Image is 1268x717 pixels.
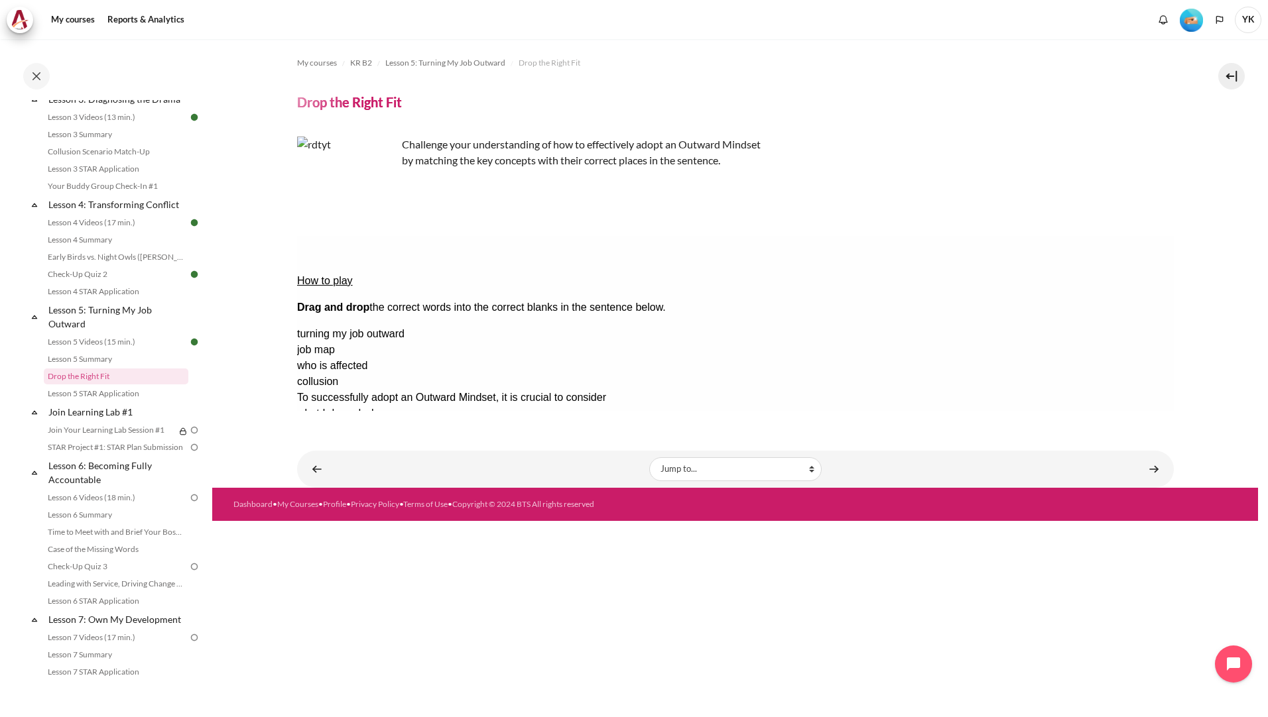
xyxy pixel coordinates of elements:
[44,507,188,523] a: Lesson 6 Summary
[44,490,188,506] a: Lesson 6 Videos (18 min.)
[7,7,40,33] a: Architeck Architeck
[44,368,188,384] a: Drop the Right Fit
[452,499,594,509] a: Copyright © 2024 BTS All rights reserved
[1153,10,1173,30] div: Show notification window with no new notifications
[44,664,188,680] a: Lesson 7 STAR Application
[46,301,188,333] a: Lesson 5: Turning My Job Outward
[44,541,188,557] a: Case of the Missing Words
[304,456,330,482] a: ◄ Lesson 5 Summary
[28,613,41,626] span: Collapse
[44,284,188,300] a: Lesson 4 STAR Application
[188,632,200,643] img: To do
[1174,7,1208,32] a: Level #2
[44,630,188,645] a: Lesson 7 Videos (17 min.)
[44,266,188,282] a: Check-Up Quiz 2
[1180,7,1203,32] div: Level #2
[28,198,41,211] span: Collapse
[28,310,41,323] span: Collapse
[212,39,1258,488] section: Content
[297,137,761,168] p: Challenge your understanding of how to effectively adopt an Outward Mindset by matching the key c...
[188,561,200,573] img: To do
[350,55,372,71] a: KR B2
[277,499,318,509] a: My Courses
[44,559,188,575] a: Check-Up Quiz 3
[44,178,188,194] a: Your Buddy Group Check-In #1
[44,422,175,438] a: Join Your Learning Lab Session #1
[519,55,580,71] a: Drop the Right Fit
[188,268,200,280] img: Done
[350,57,372,69] span: KR B2
[28,406,41,419] span: Collapse
[44,351,188,367] a: Lesson 5 Summary
[44,127,188,142] a: Lesson 3 Summary
[188,111,200,123] img: Done
[403,499,448,509] a: Terms of Use
[44,161,188,177] a: Lesson 3 STAR Application
[1180,9,1203,32] img: Level #2
[323,499,346,509] a: Profile
[188,492,200,504] img: To do
[44,334,188,350] a: Lesson 5 Videos (15 min.)
[44,386,188,402] a: Lesson 5 STAR Application
[46,7,99,33] a: My courses
[44,215,188,231] a: Lesson 4 Videos (17 min.)
[188,424,200,436] img: To do
[44,593,188,609] a: Lesson 6 STAR Application
[44,524,188,540] a: Time to Meet with and Brief Your Boss #1
[44,232,188,248] a: Lesson 4 Summary
[385,55,505,71] a: Lesson 5: Turning My Job Outward
[44,144,188,160] a: Collusion Scenario Match-Up
[46,610,188,628] a: Lesson 7: Own My Development
[233,499,273,509] a: Dashboard
[297,137,397,236] img: rdtyt
[297,236,1174,411] iframe: Drop the Right Fit
[44,647,188,663] a: Lesson 7 Summary
[1141,456,1167,482] a: Lesson 5 STAR Application ►
[44,249,188,265] a: Early Birds vs. Night Owls ([PERSON_NAME]'s Story)
[1210,10,1230,30] button: Languages
[46,457,188,488] a: Lesson 6: Becoming Fully Accountable
[44,109,188,125] a: Lesson 3 Videos (13 min.)
[188,441,200,453] img: To do
[188,336,200,348] img: Done
[103,7,189,33] a: Reports & Analytics
[46,403,188,421] a: Join Learning Lab #1
[188,217,200,229] img: Done
[11,10,29,30] img: Architeck
[44,439,188,455] a: STAR Project #1: STAR Plan Submission
[46,195,188,213] a: Lesson 4: Transforming Conflict
[297,93,402,111] h4: Drop the Right Fit
[297,55,337,71] a: My courses
[519,57,580,69] span: Drop the Right Fit
[233,498,792,510] div: • • • • •
[297,57,337,69] span: My courses
[1235,7,1261,33] span: YK
[297,52,1174,74] nav: Navigation bar
[28,466,41,479] span: Collapse
[385,57,505,69] span: Lesson 5: Turning My Job Outward
[1235,7,1261,33] a: User menu
[44,576,188,592] a: Leading with Service, Driving Change (Pucknalin's Story)
[351,499,399,509] a: Privacy Policy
